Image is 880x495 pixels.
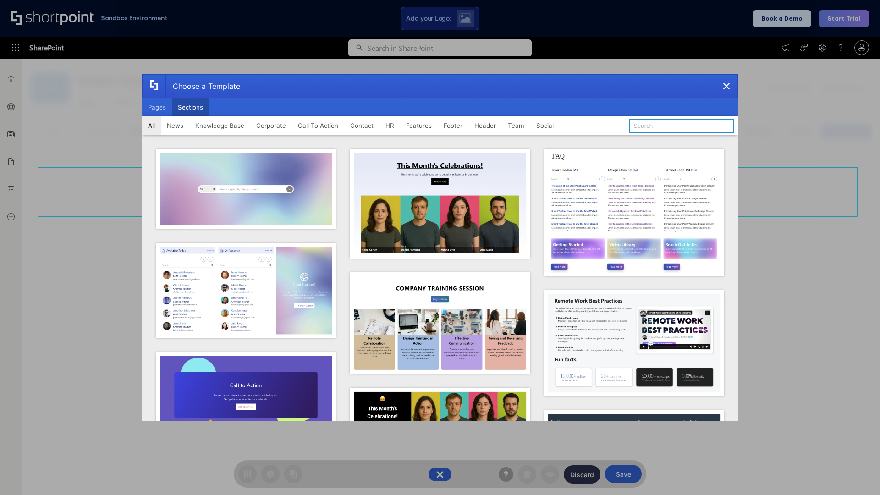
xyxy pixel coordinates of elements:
[438,116,468,135] button: Footer
[400,116,438,135] button: Features
[344,116,379,135] button: Contact
[189,116,250,135] button: Knowledge Base
[468,116,502,135] button: Header
[834,451,880,495] iframe: Chat Widget
[250,116,292,135] button: Corporate
[172,98,209,116] button: Sections
[530,116,560,135] button: Social
[142,98,172,116] button: Pages
[165,75,240,98] div: Choose a Template
[379,116,400,135] button: HR
[502,116,530,135] button: Team
[142,116,161,135] button: All
[629,119,734,133] input: Search
[292,116,344,135] button: Call To Action
[142,74,738,421] div: template selector
[161,116,189,135] button: News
